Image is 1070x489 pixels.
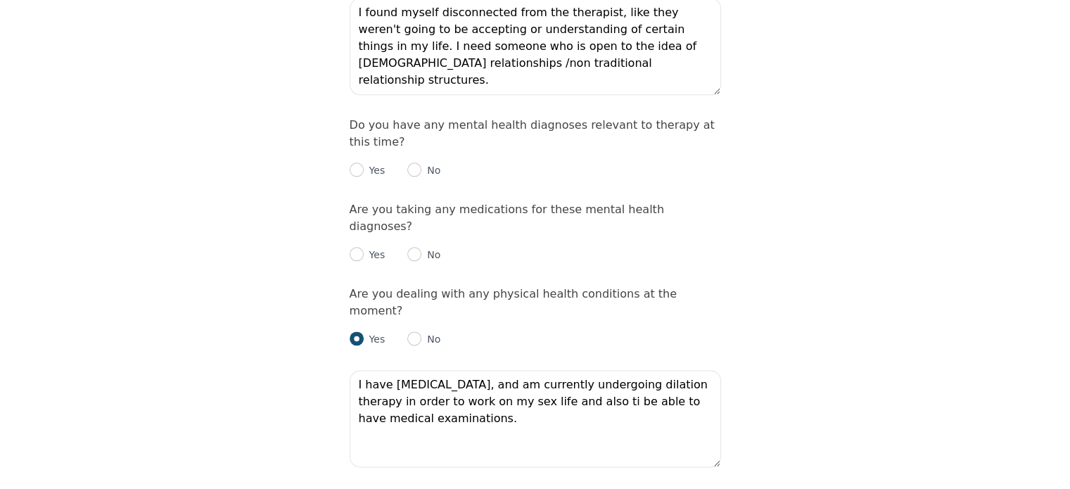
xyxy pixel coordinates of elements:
p: No [421,248,440,262]
p: No [421,163,440,177]
p: No [421,332,440,346]
p: Yes [364,248,386,262]
p: Yes [364,163,386,177]
label: Are you dealing with any physical health conditions at the moment? [350,287,677,317]
label: Do you have any mental health diagnoses relevant to therapy at this time? [350,118,715,148]
label: Are you taking any medications for these mental health diagnoses? [350,203,664,233]
p: Yes [364,332,386,346]
textarea: I have [MEDICAL_DATA], and am currently undergoing dilation therapy in order to work on my sex li... [350,370,721,467]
